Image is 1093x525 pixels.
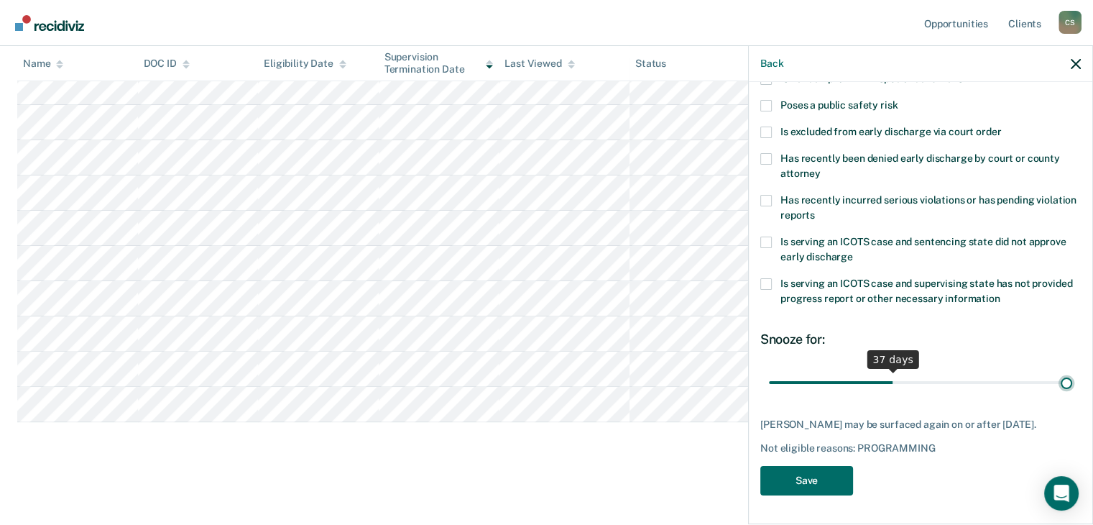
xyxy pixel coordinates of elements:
[780,278,1072,304] span: Is serving an ICOTS case and supervising state has not provided progress report or other necessar...
[384,51,494,76] div: Supervision Termination Date
[760,419,1081,431] div: [PERSON_NAME] may be surfaced again on or after [DATE].
[780,152,1060,179] span: Has recently been denied early discharge by court or county attorney
[760,58,783,70] button: Back
[1059,11,1082,34] button: Profile dropdown button
[15,15,84,31] img: Recidiviz
[780,99,898,111] span: Poses a public safety risk
[780,236,1066,262] span: Is serving an ICOTS case and sentencing state did not approve early discharge
[635,58,666,70] div: Status
[760,466,853,496] button: Save
[1044,476,1079,511] div: Open Intercom Messenger
[760,332,1081,347] div: Snooze for:
[780,126,1001,137] span: Is excluded from early discharge via court order
[23,58,63,70] div: Name
[760,442,1081,455] div: Not eligible reasons: PROGRAMMING
[867,350,919,369] div: 37 days
[780,194,1076,221] span: Has recently incurred serious violations or has pending violation reports
[1059,11,1082,34] div: C S
[144,58,190,70] div: DOC ID
[264,58,346,70] div: Eligibility Date
[504,58,574,70] div: Last Viewed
